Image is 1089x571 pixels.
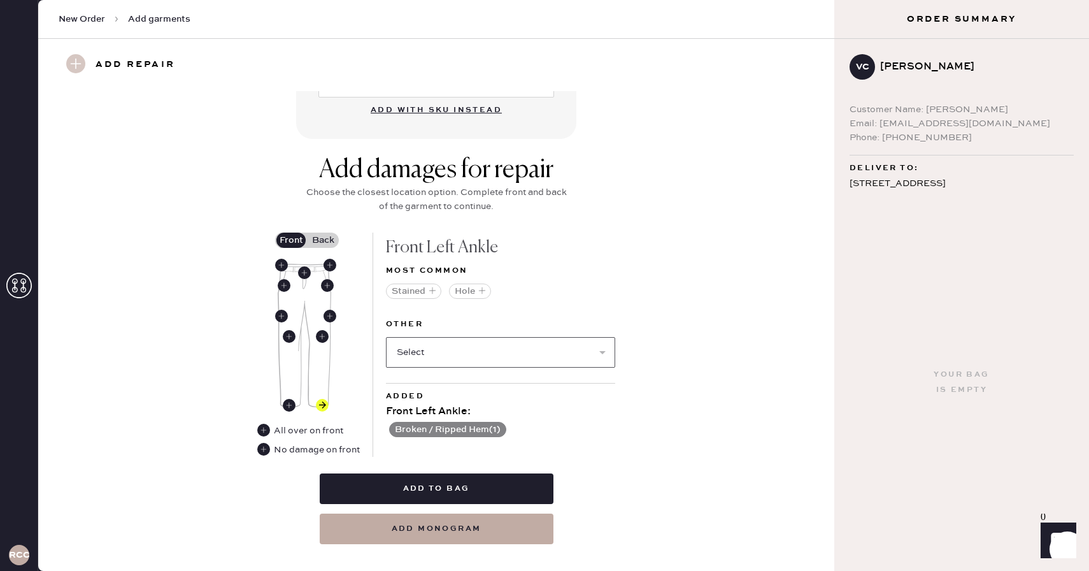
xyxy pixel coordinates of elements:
[850,161,918,176] span: Deliver to:
[449,284,491,299] button: Hole
[275,233,307,248] label: Front
[386,233,615,263] div: Front Left Ankle
[850,176,1074,224] div: [STREET_ADDRESS] Unit 1 [GEOGRAPHIC_DATA] , CO 80207
[316,399,329,412] div: Front Left Ankle
[275,310,288,322] div: Front Right Side Seam
[275,259,288,271] div: Front Right Waistband
[320,473,553,504] button: Add to bag
[298,266,311,279] div: Front Center Seam
[389,422,506,437] button: Broken / Ripped Hem(1)
[59,13,105,25] span: New Order
[386,284,441,299] button: Stained
[274,443,360,457] div: No damage on front
[850,131,1074,145] div: Phone: [PHONE_NUMBER]
[880,59,1064,75] div: [PERSON_NAME]
[283,330,295,343] div: Front Right Leg
[278,279,290,292] div: Front Right Pocket
[386,263,615,278] div: Most common
[302,185,570,213] div: Choose the closest location option. Complete front and back of the garment to continue.
[302,155,570,185] div: Add damages for repair
[278,264,331,408] img: Garment image
[9,551,29,560] h3: RCCA
[274,424,343,438] div: All over on front
[856,62,869,71] h3: VC
[257,424,345,438] div: All over on front
[283,399,295,412] div: Front Right Ankle
[363,98,509,123] button: Add with SKU instead
[257,443,360,457] div: No damage on front
[934,367,989,398] div: Your bag is empty
[321,279,334,292] div: Front Left Pocket
[1028,514,1083,568] iframe: Front Chat
[316,330,329,343] div: Front Left Leg
[324,259,336,271] div: Front Left Waistband
[96,54,175,76] h3: Add repair
[834,13,1089,25] h3: Order Summary
[324,310,336,322] div: Front Left Side Seam
[320,514,553,544] button: add monogram
[850,103,1074,117] div: Customer Name: [PERSON_NAME]
[386,317,615,332] label: Other
[307,233,339,248] label: Back
[850,117,1074,131] div: Email: [EMAIL_ADDRESS][DOMAIN_NAME]
[128,13,190,25] span: Add garments
[386,389,615,404] div: Added
[386,404,615,419] div: Front Left Ankle :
